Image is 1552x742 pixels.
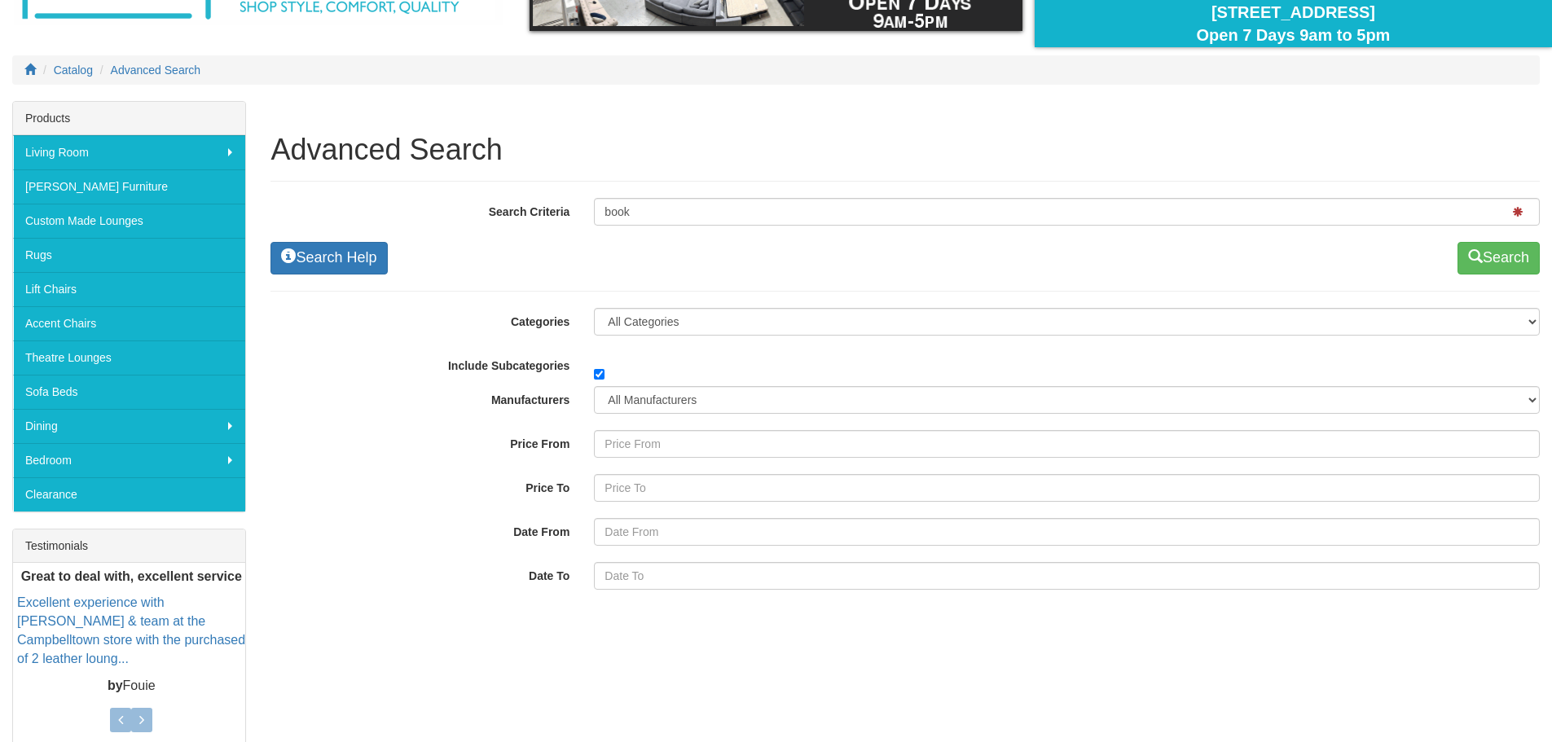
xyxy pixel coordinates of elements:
input: Price From [594,430,1540,458]
label: Date To [258,562,582,584]
a: Rugs [13,238,245,272]
input: Date To [594,562,1540,590]
b: by [108,678,123,692]
label: Categories [258,308,582,330]
a: Search Help [270,242,387,274]
label: Manufacturers [258,386,582,408]
label: Price To [258,474,582,496]
a: [PERSON_NAME] Furniture [13,169,245,204]
a: Dining [13,409,245,443]
label: Search Criteria [258,198,582,220]
a: Excellent experience with [PERSON_NAME] & team at the Campbelltown store with the purchased of 2 ... [17,596,245,666]
a: Lift Chairs [13,272,245,306]
a: Advanced Search [111,64,201,77]
a: Sofa Beds [13,375,245,409]
div: Products [13,102,245,135]
button: Search [1457,242,1540,274]
input: Search [594,198,1540,226]
a: Accent Chairs [13,306,245,340]
b: Great to deal with, excellent service [21,569,242,583]
a: Bedroom [13,443,245,477]
input: Price To [594,474,1540,502]
label: Include Subcategories [258,352,582,374]
a: Theatre Lounges [13,340,245,375]
label: Price From [258,430,582,452]
label: Date From [258,518,582,540]
a: Custom Made Lounges [13,204,245,238]
a: Living Room [13,135,245,169]
h1: Advanced Search [270,134,1540,166]
p: Fouie [17,677,245,696]
a: Catalog [54,64,93,77]
input: Date From [594,518,1540,546]
a: Clearance [13,477,245,511]
div: Testimonials [13,529,245,563]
